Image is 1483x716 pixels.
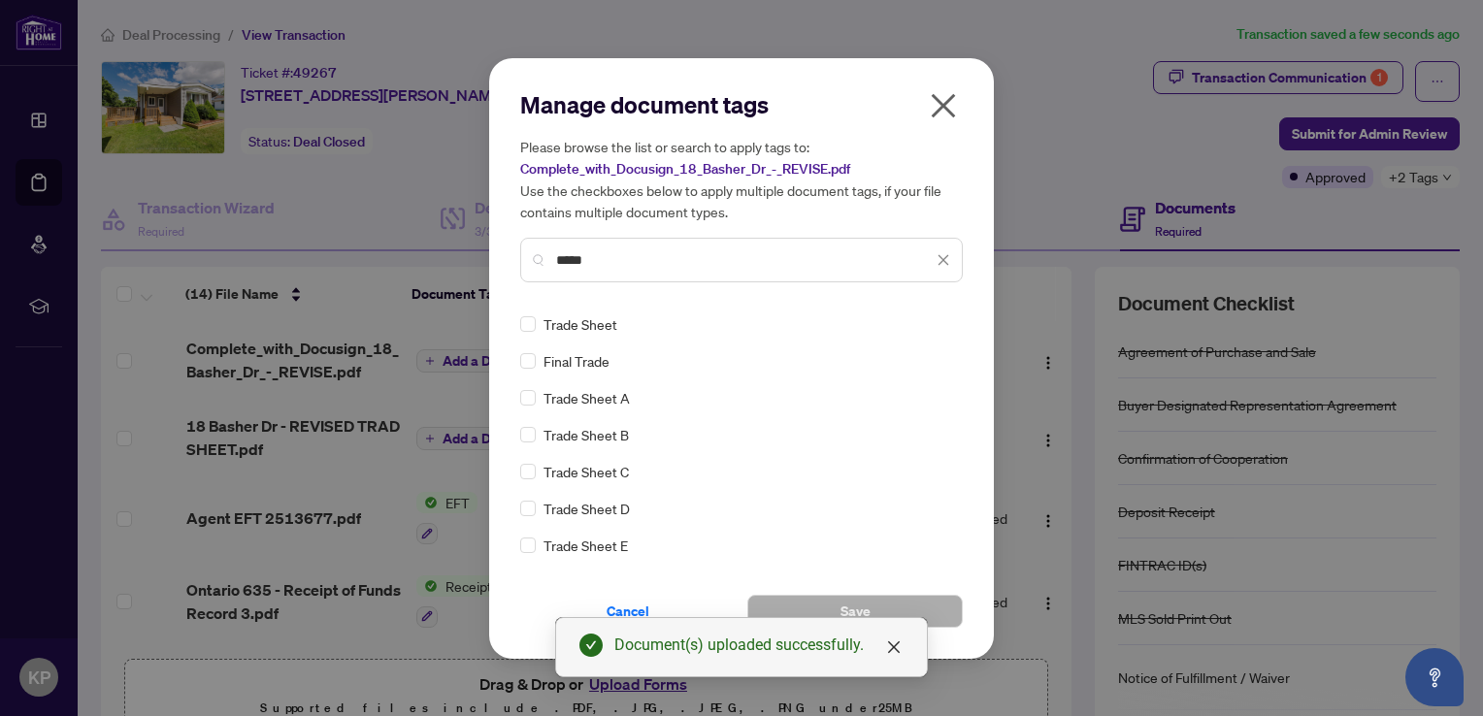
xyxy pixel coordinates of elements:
span: Trade Sheet C [544,461,629,482]
span: close [886,639,902,655]
span: Trade Sheet D [544,498,630,519]
span: Trade Sheet A [544,387,630,408]
a: Close [883,636,905,658]
h5: Please browse the list or search to apply tags to: Use the checkboxes below to apply multiple doc... [520,136,963,222]
span: Final Trade [544,350,610,372]
span: Complete_with_Docusign_18_Basher_Dr_-_REVISE.pdf [520,160,850,178]
button: Open asap [1405,648,1464,706]
span: Trade Sheet [544,313,617,335]
span: check-circle [579,634,603,657]
span: Trade Sheet E [544,535,628,556]
span: Trade Sheet B [544,424,629,445]
button: Save [747,595,963,628]
span: close [937,253,950,267]
span: close [928,90,959,121]
h2: Manage document tags [520,89,963,120]
span: Cancel [607,596,649,627]
div: Document(s) uploaded successfully. [614,634,904,657]
button: Cancel [520,595,736,628]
